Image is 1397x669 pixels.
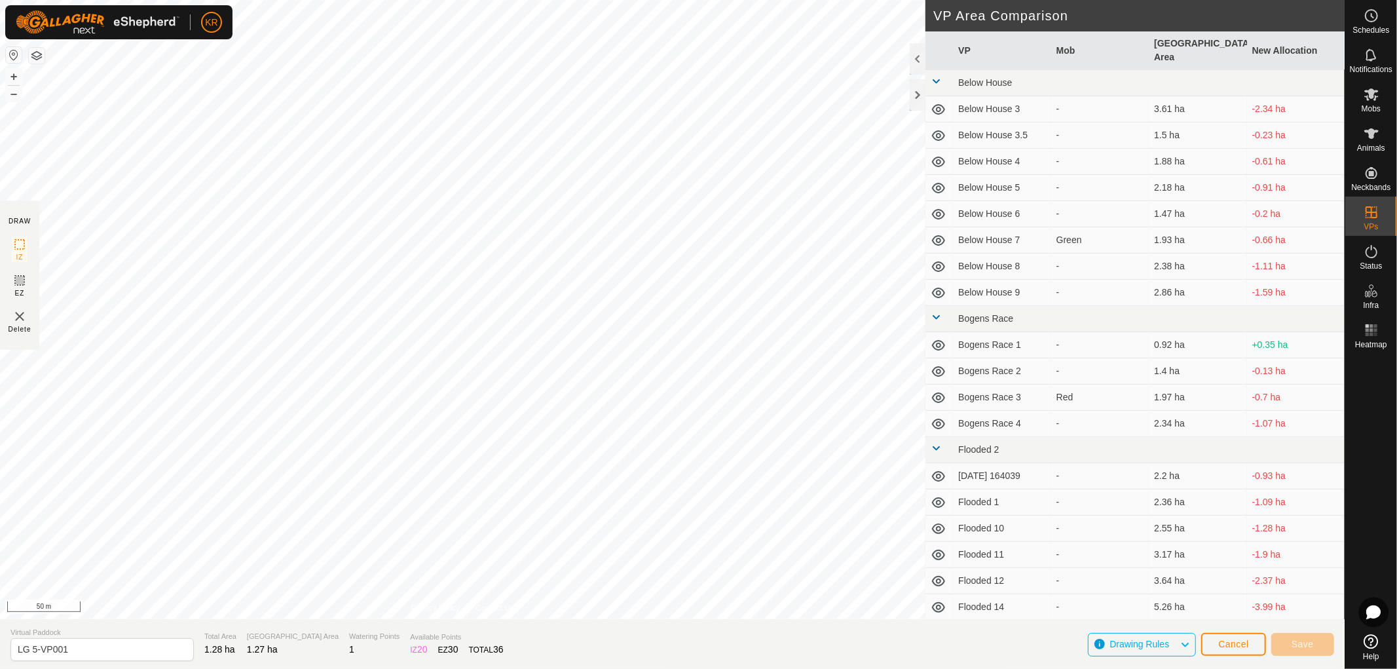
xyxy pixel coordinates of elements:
[1056,338,1144,352] div: -
[349,644,354,655] span: 1
[953,280,1051,306] td: Below House 9
[958,77,1013,88] span: Below House
[1247,254,1345,280] td: -1.11 ha
[953,123,1051,149] td: Below House 3.5
[1247,123,1345,149] td: -0.23 ha
[1109,639,1169,649] span: Drawing Rules
[1247,568,1345,594] td: -2.37 ha
[1350,66,1392,73] span: Notifications
[1218,639,1249,649] span: Cancel
[1056,155,1144,168] div: -
[1149,254,1246,280] td: 2.38 ha
[1247,594,1345,621] td: -3.99 ha
[6,86,22,102] button: –
[953,516,1051,542] td: Flooded 10
[1364,223,1378,231] span: VPs
[1149,280,1246,306] td: 2.86 ha
[1149,175,1246,201] td: 2.18 ha
[1247,332,1345,358] td: +0.35 ha
[1056,364,1144,378] div: -
[1056,495,1144,509] div: -
[1056,574,1144,588] div: -
[16,252,24,262] span: IZ
[1149,568,1246,594] td: 3.64 ha
[1360,262,1382,270] span: Status
[953,358,1051,385] td: Bogens Race 2
[1247,280,1345,306] td: -1.59 ha
[1292,639,1314,649] span: Save
[1149,516,1246,542] td: 2.55 ha
[953,542,1051,568] td: Flooded 11
[953,568,1051,594] td: Flooded 12
[1056,128,1144,142] div: -
[1051,31,1149,70] th: Mob
[933,8,1345,24] h2: VP Area Comparison
[1345,629,1397,666] a: Help
[1201,633,1266,656] button: Cancel
[1247,463,1345,489] td: -0.93 ha
[15,288,25,298] span: EZ
[29,48,45,64] button: Map Layers
[953,332,1051,358] td: Bogens Race 1
[1149,332,1246,358] td: 0.92 ha
[1357,144,1385,152] span: Animals
[475,602,514,614] a: Contact Us
[16,10,179,34] img: Gallagher Logo
[410,643,427,657] div: IZ
[204,644,235,655] span: 1.28 ha
[1056,207,1144,221] div: -
[953,254,1051,280] td: Below House 8
[1056,548,1144,562] div: -
[417,644,428,655] span: 20
[1149,31,1246,70] th: [GEOGRAPHIC_DATA] Area
[1149,463,1246,489] td: 2.2 ha
[953,149,1051,175] td: Below House 4
[1149,149,1246,175] td: 1.88 ha
[953,31,1051,70] th: VP
[1056,259,1144,273] div: -
[1056,102,1144,116] div: -
[1247,489,1345,516] td: -1.09 ha
[247,644,278,655] span: 1.27 ha
[958,313,1013,324] span: Bogens Race
[1247,516,1345,542] td: -1.28 ha
[1149,489,1246,516] td: 2.36 ha
[1352,26,1389,34] span: Schedules
[1149,594,1246,621] td: 5.26 ha
[1149,201,1246,227] td: 1.47 ha
[1363,301,1379,309] span: Infra
[1247,96,1345,123] td: -2.34 ha
[953,96,1051,123] td: Below House 3
[1351,183,1390,191] span: Neckbands
[1056,233,1144,247] div: Green
[953,463,1051,489] td: [DATE] 164039
[205,16,217,29] span: KR
[1247,201,1345,227] td: -0.2 ha
[438,643,458,657] div: EZ
[1056,469,1144,483] div: -
[958,444,999,455] span: Flooded 2
[1149,358,1246,385] td: 1.4 ha
[349,631,400,642] span: Watering Points
[1056,391,1144,404] div: Red
[1247,175,1345,201] td: -0.91 ha
[1056,181,1144,195] div: -
[12,309,28,324] img: VP
[6,47,22,63] button: Reset Map
[410,632,503,643] span: Available Points
[953,227,1051,254] td: Below House 7
[448,644,458,655] span: 30
[10,627,194,638] span: Virtual Paddock
[1149,542,1246,568] td: 3.17 ha
[1363,653,1379,660] span: Help
[1362,105,1381,113] span: Mobs
[953,594,1051,621] td: Flooded 14
[9,216,31,226] div: DRAW
[493,644,504,655] span: 36
[1149,385,1246,411] td: 1.97 ha
[1149,123,1246,149] td: 1.5 ha
[411,602,460,614] a: Privacy Policy
[953,201,1051,227] td: Below House 6
[1056,600,1144,614] div: -
[953,489,1051,516] td: Flooded 1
